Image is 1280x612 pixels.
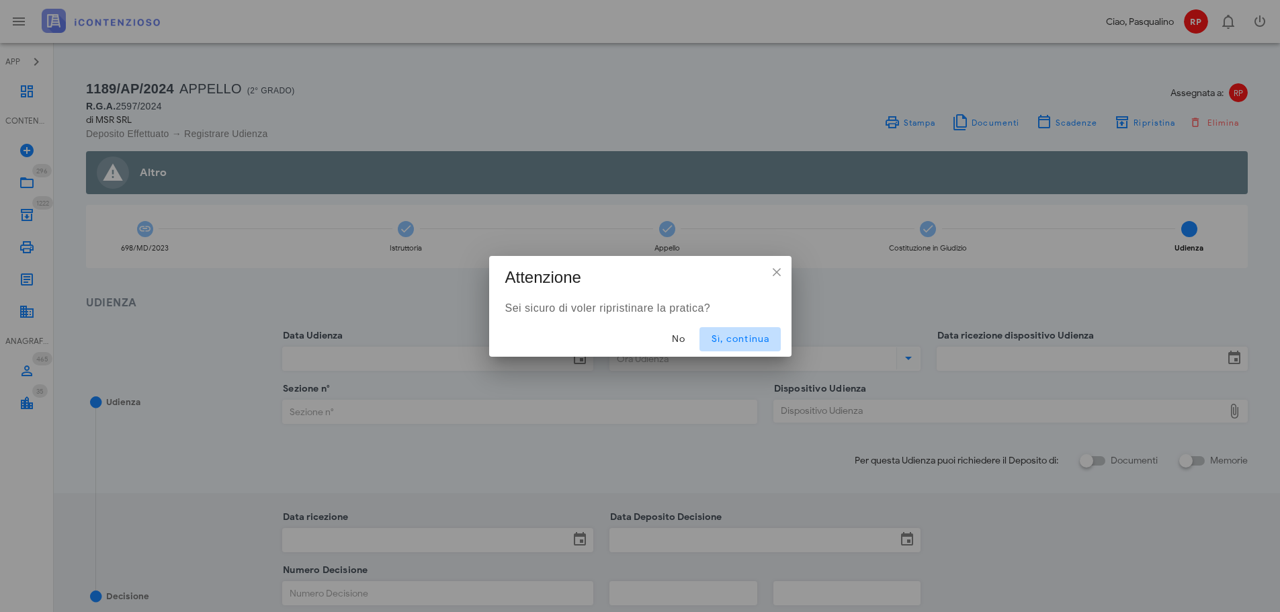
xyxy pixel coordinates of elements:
[489,295,792,322] div: Sei sicuro di voler ripristinare la pratica?
[505,267,581,288] h3: Attenzione
[710,333,769,345] span: Sì, continua
[771,267,782,277] div: ×
[699,327,780,351] button: Sì, continua
[667,333,689,345] span: No
[656,327,699,351] button: No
